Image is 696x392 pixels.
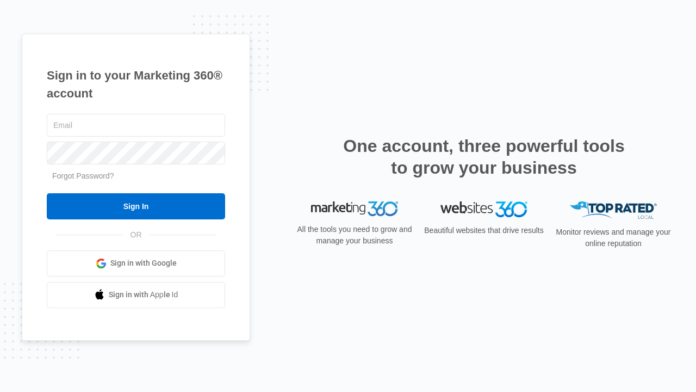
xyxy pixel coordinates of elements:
[552,226,674,249] p: Monitor reviews and manage your online reputation
[570,201,657,219] img: Top Rated Local
[340,135,628,179] h2: One account, three powerful tools to grow your business
[52,171,114,180] a: Forgot Password?
[47,193,225,219] input: Sign In
[47,114,225,137] input: Email
[47,250,225,277] a: Sign in with Google
[109,289,178,301] span: Sign in with Apple Id
[47,66,225,102] h1: Sign in to your Marketing 360® account
[110,258,177,269] span: Sign in with Google
[123,229,150,241] span: OR
[294,224,415,247] p: All the tools you need to grow and manage your business
[47,282,225,308] a: Sign in with Apple Id
[440,201,527,217] img: Websites 360
[311,201,398,217] img: Marketing 360
[423,225,545,236] p: Beautiful websites that drive results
